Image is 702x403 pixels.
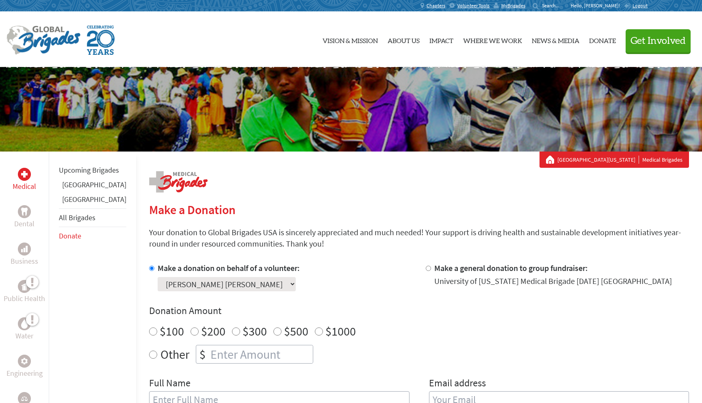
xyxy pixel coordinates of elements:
[243,323,267,339] label: $300
[11,243,38,267] a: BusinessBusiness
[59,231,81,240] a: Donate
[149,377,191,391] label: Full Name
[196,345,209,363] div: $
[21,246,28,252] img: Business
[21,171,28,178] img: Medical
[429,377,486,391] label: Email address
[388,18,420,61] a: About Us
[21,396,28,401] img: Legal Empowerment
[284,323,308,339] label: $500
[21,358,28,364] img: Engineering
[62,180,126,189] a: [GEOGRAPHIC_DATA]
[160,345,189,364] label: Other
[201,323,225,339] label: $200
[18,168,31,181] div: Medical
[21,208,28,215] img: Dental
[6,368,43,379] p: Engineering
[13,168,36,192] a: MedicalMedical
[323,18,378,61] a: Vision & Mission
[59,208,126,227] li: All Brigades
[532,18,579,61] a: News & Media
[589,18,616,61] a: Donate
[14,205,35,230] a: DentalDental
[546,156,682,164] div: Medical Brigades
[427,2,445,9] span: Chapters
[463,18,522,61] a: Where We Work
[6,355,43,379] a: EngineeringEngineering
[18,355,31,368] div: Engineering
[59,161,126,179] li: Upcoming Brigades
[13,181,36,192] p: Medical
[624,2,648,9] a: Logout
[160,323,184,339] label: $100
[434,275,672,287] div: University of [US_STATE] Medical Brigade [DATE] [GEOGRAPHIC_DATA]
[21,319,28,328] img: Water
[18,317,31,330] div: Water
[325,323,356,339] label: $1000
[62,195,126,204] a: [GEOGRAPHIC_DATA]
[542,2,565,9] input: Search...
[571,2,624,9] p: Hello, [PERSON_NAME]!
[18,280,31,293] div: Public Health
[434,263,588,273] label: Make a general donation to group fundraiser:
[557,156,639,164] a: [GEOGRAPHIC_DATA][US_STATE]
[14,218,35,230] p: Dental
[15,330,33,342] p: Water
[149,202,689,217] h2: Make a Donation
[457,2,490,9] span: Volunteer Tools
[59,213,95,222] a: All Brigades
[59,179,126,194] li: Ghana
[87,26,115,55] img: Global Brigades Celebrating 20 Years
[429,18,453,61] a: Impact
[630,36,686,46] span: Get Involved
[209,345,313,363] input: Enter Amount
[11,256,38,267] p: Business
[15,317,33,342] a: WaterWater
[149,171,208,193] img: logo-medical.png
[149,304,689,317] h4: Donation Amount
[59,227,126,245] li: Donate
[626,29,691,52] button: Get Involved
[18,205,31,218] div: Dental
[6,26,80,55] img: Global Brigades Logo
[4,280,45,304] a: Public HealthPublic Health
[59,194,126,208] li: Panama
[149,227,689,249] p: Your donation to Global Brigades USA is sincerely appreciated and much needed! Your support is dr...
[59,165,119,175] a: Upcoming Brigades
[501,2,525,9] span: MyBrigades
[18,243,31,256] div: Business
[4,293,45,304] p: Public Health
[633,2,648,9] span: Logout
[21,282,28,290] img: Public Health
[158,263,300,273] label: Make a donation on behalf of a volunteer:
